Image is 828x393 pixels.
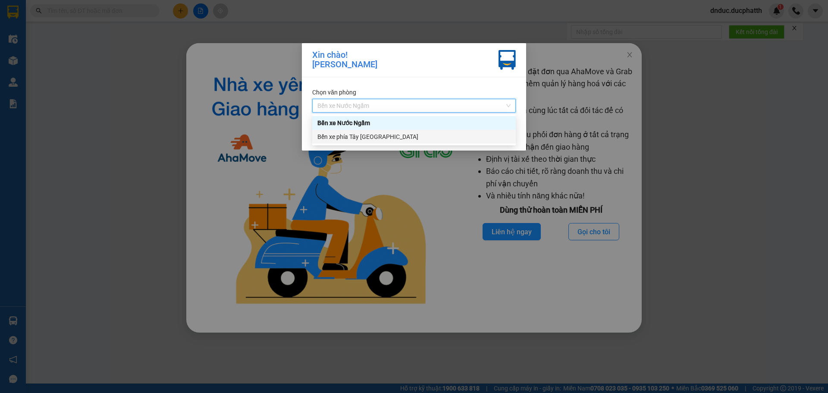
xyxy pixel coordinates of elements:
div: Xin chào! [PERSON_NAME] [312,50,377,70]
img: vxr-icon [499,50,516,70]
span: Bến xe Nước Ngầm [317,99,511,112]
div: Chọn văn phòng [312,88,516,97]
div: Bến xe Nước Ngầm [312,116,516,130]
div: Bến xe phía Tây Thanh Hóa [312,130,516,144]
div: Bến xe Nước Ngầm [317,118,511,128]
div: Bến xe phía Tây [GEOGRAPHIC_DATA] [317,132,511,141]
